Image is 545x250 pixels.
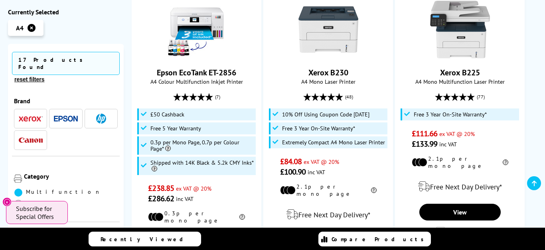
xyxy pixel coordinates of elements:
a: Xerox B225 [430,53,490,61]
img: Epson [54,116,78,122]
button: Xerox [16,113,45,124]
img: Canon [19,138,43,143]
button: Canon [16,135,45,146]
span: ex VAT @ 20% [304,158,339,165]
span: Extremely Compact A4 Mono Laser Printer [282,139,385,146]
span: A4 Mono Laser Printer [268,78,389,85]
li: 0.7p per colour page [148,226,245,240]
span: ex VAT @ 20% [439,130,475,138]
div: modal_delivery [268,203,389,226]
span: £133.99 [412,139,438,149]
span: A4 Mono Multifunction Laser Printer [399,78,520,85]
img: HP [96,114,106,124]
a: Xerox B230 [308,67,348,78]
span: Recently Viewed [101,236,191,243]
a: Epson EcoTank ET-2856 [157,67,236,78]
span: Subscribe for Special Offers [16,205,60,220]
a: Epson EcoTank ET-2856 [167,53,227,61]
div: Category [24,172,118,180]
span: 0.3p per Mono Page, 0.7p per Colour Page* [150,139,254,152]
button: reset filters [12,76,47,83]
span: inc VAT [439,140,457,148]
span: Shipped with 14K Black & 5.2k CMY Inks* [150,159,254,172]
a: View [419,204,501,220]
span: (7) [215,89,220,104]
span: £84.08 [280,156,302,167]
a: Xerox B230 [298,53,358,61]
div: Currently Selected [8,8,124,16]
li: 2.1p per mono page [280,183,377,197]
button: Close [2,197,12,207]
span: inc VAT [308,168,325,176]
a: Compare Products [318,232,431,246]
span: A4 Colour Multifunction Inkjet Printer [136,78,257,85]
img: Xerox [19,116,43,122]
span: £50 Cashback [150,111,184,118]
div: modal_delivery [399,175,520,198]
img: Category [14,175,22,183]
span: Free 5 Year Warranty [150,125,201,132]
li: 2.1p per mono page [412,155,508,169]
span: inc VAT [176,195,194,203]
button: HP [87,113,115,124]
li: 0.3p per mono page [148,210,245,224]
span: (77) [477,89,485,104]
span: Compare Products [332,236,428,243]
button: Epson [51,113,80,124]
span: £100.90 [280,167,306,177]
a: Recently Viewed [89,232,201,246]
span: Multifunction [26,188,101,195]
span: £286.62 [148,193,174,204]
div: Brand [14,97,118,105]
span: 10% Off Using Coupon Code [DATE] [282,111,369,118]
span: Free 3 Year On-Site Warranty* [414,111,487,118]
span: ex VAT @ 20% [176,185,211,192]
span: £111.66 [412,128,438,139]
span: 17 Products Found [12,52,120,75]
label: Add to Compare [436,226,485,235]
a: Xerox B225 [440,67,480,78]
span: (48) [345,89,353,104]
span: Print Only [26,199,66,214]
span: A4 [16,24,24,32]
span: Free 3 Year On-Site Warranty* [282,125,355,132]
span: £238.85 [148,183,174,193]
